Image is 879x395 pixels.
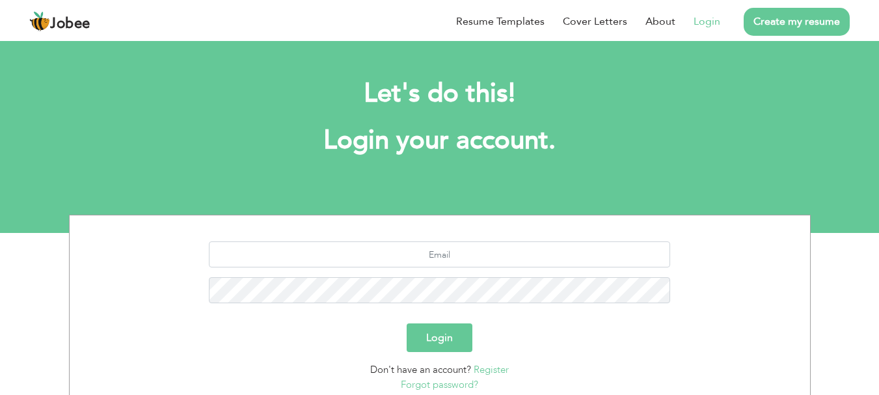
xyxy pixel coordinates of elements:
span: Jobee [50,17,90,31]
h2: Let's do this! [88,77,791,111]
button: Login [407,323,472,352]
a: Create my resume [744,8,850,36]
input: Email [209,241,670,267]
h1: Login your account. [88,124,791,157]
a: Resume Templates [456,14,545,29]
a: Login [694,14,720,29]
a: Forgot password? [401,378,478,391]
a: About [645,14,675,29]
a: Register [474,363,509,376]
span: Don't have an account? [370,363,471,376]
a: Cover Letters [563,14,627,29]
img: jobee.io [29,11,50,32]
a: Jobee [29,11,90,32]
